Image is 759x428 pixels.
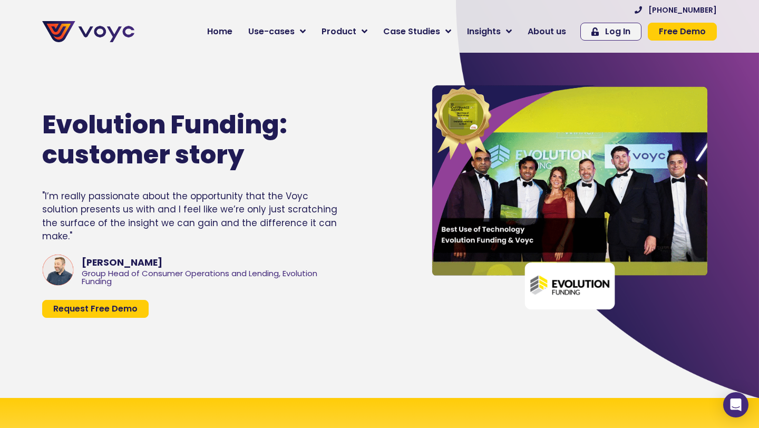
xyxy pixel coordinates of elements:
[580,23,641,41] a: Log In
[322,25,356,38] span: Product
[199,21,240,42] a: Home
[82,270,344,286] div: Group Head of Consumer Operations and Lending, Evolution Funding
[248,25,295,38] span: Use-cases
[42,110,326,170] h1: Evolution Funding: customer story
[659,27,706,36] span: Free Demo
[528,25,566,38] span: About us
[383,25,440,38] span: Case Studies
[375,21,459,42] a: Case Studies
[53,305,138,313] span: Request Free Demo
[635,6,717,14] a: [PHONE_NUMBER]
[459,21,520,42] a: Insights
[605,27,630,36] span: Log In
[520,21,574,42] a: About us
[723,392,748,417] div: Open Intercom Messenger
[207,25,232,38] span: Home
[82,256,344,269] div: [PERSON_NAME]
[314,21,375,42] a: Product
[42,300,149,318] a: Request Free Demo
[42,21,134,42] img: voyc-full-logo
[467,25,501,38] span: Insights
[648,23,717,41] a: Free Demo
[648,6,717,14] span: [PHONE_NUMBER]
[240,21,314,42] a: Use-cases
[42,190,344,244] div: "I’m really passionate about the opportunity that the Voyc solution presents us with and I feel l...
